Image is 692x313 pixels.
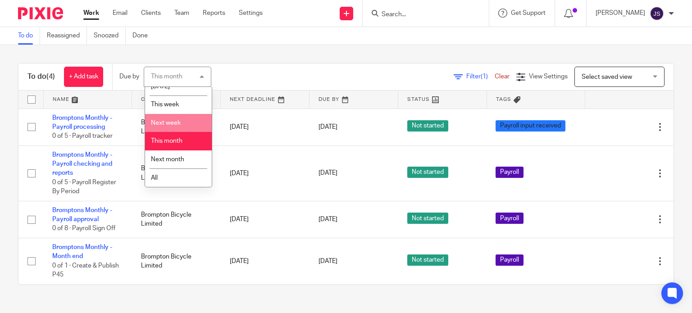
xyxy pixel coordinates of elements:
[221,109,310,145] td: [DATE]
[381,11,462,19] input: Search
[132,238,221,284] td: Brompton Bicycle Limited
[319,170,337,177] span: [DATE]
[407,167,448,178] span: Not started
[46,73,55,80] span: (4)
[481,73,488,80] span: (1)
[239,9,263,18] a: Settings
[151,120,181,126] span: Next week
[151,73,182,80] div: This month
[407,254,448,266] span: Not started
[511,10,546,16] span: Get Support
[496,120,565,132] span: Payroll input received
[174,9,189,18] a: Team
[496,97,511,102] span: Tags
[52,263,119,278] span: 0 of 1 · Create & Publish P45
[319,216,337,222] span: [DATE]
[132,201,221,238] td: Brompton Bicycle Limited
[141,9,161,18] a: Clients
[52,226,115,232] span: 0 of 8 · Payroll Sign Off
[221,145,310,201] td: [DATE]
[582,74,632,80] span: Select saved view
[94,27,126,45] a: Snoozed
[18,27,40,45] a: To do
[496,213,524,224] span: Payroll
[27,72,55,82] h1: To do
[132,145,221,201] td: Brompton Bicycle Limited
[52,207,112,222] a: Bromptons Monthly - Payroll approval
[596,9,645,18] p: [PERSON_NAME]
[64,67,103,87] a: + Add task
[151,83,170,90] span: [DATE]
[132,109,221,145] td: Brompton Bicycle Limited
[151,175,158,181] span: All
[151,156,184,163] span: Next month
[407,213,448,224] span: Not started
[495,73,510,80] a: Clear
[407,120,448,132] span: Not started
[319,124,337,130] span: [DATE]
[18,7,63,19] img: Pixie
[529,73,568,80] span: View Settings
[319,258,337,264] span: [DATE]
[151,101,179,108] span: This week
[52,179,116,195] span: 0 of 5 · Payroll Register By Period
[83,9,99,18] a: Work
[221,201,310,238] td: [DATE]
[650,6,664,21] img: svg%3E
[47,27,87,45] a: Reassigned
[132,27,155,45] a: Done
[52,152,112,177] a: Bromptons Monthly - Payroll checking and reports
[203,9,225,18] a: Reports
[119,72,139,81] p: Due by
[496,167,524,178] span: Payroll
[52,244,112,259] a: Bromptons Monthly - Month end
[221,238,310,284] td: [DATE]
[52,115,112,130] a: Bromptons Monthly - Payroll processing
[466,73,495,80] span: Filter
[151,138,182,144] span: This month
[113,9,127,18] a: Email
[496,254,524,266] span: Payroll
[52,133,113,139] span: 0 of 5 · Payroll tracker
